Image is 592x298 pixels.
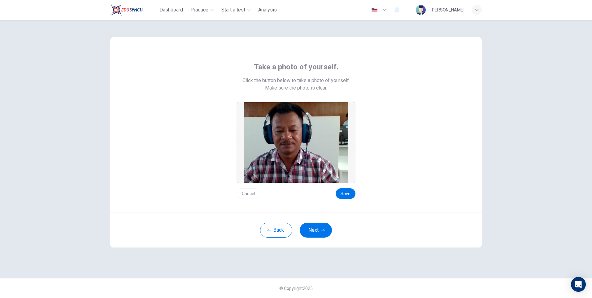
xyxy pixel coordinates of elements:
button: Cancel [237,188,260,199]
a: Train Test logo [110,4,157,16]
div: [PERSON_NAME] [431,6,464,14]
img: Profile picture [416,5,426,15]
span: Analysis [258,6,277,14]
img: Train Test logo [110,4,143,16]
button: Start a test [219,4,253,15]
button: Next [300,223,332,238]
button: Analysis [256,4,279,15]
button: Back [260,223,292,238]
button: Save [336,188,355,199]
button: Dashboard [157,4,185,15]
span: Take a photo of yourself. [254,62,338,72]
span: Start a test [221,6,245,14]
span: Practice [190,6,208,14]
span: Dashboard [159,6,183,14]
button: Practice [188,4,216,15]
div: Open Intercom Messenger [571,277,586,292]
span: © Copyright 2025 [279,286,313,291]
span: Click the button below to take a photo of yourself. [242,77,350,84]
span: Make sure the photo is clear. [265,84,327,92]
img: en [371,8,378,12]
img: preview screemshot [244,102,348,183]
